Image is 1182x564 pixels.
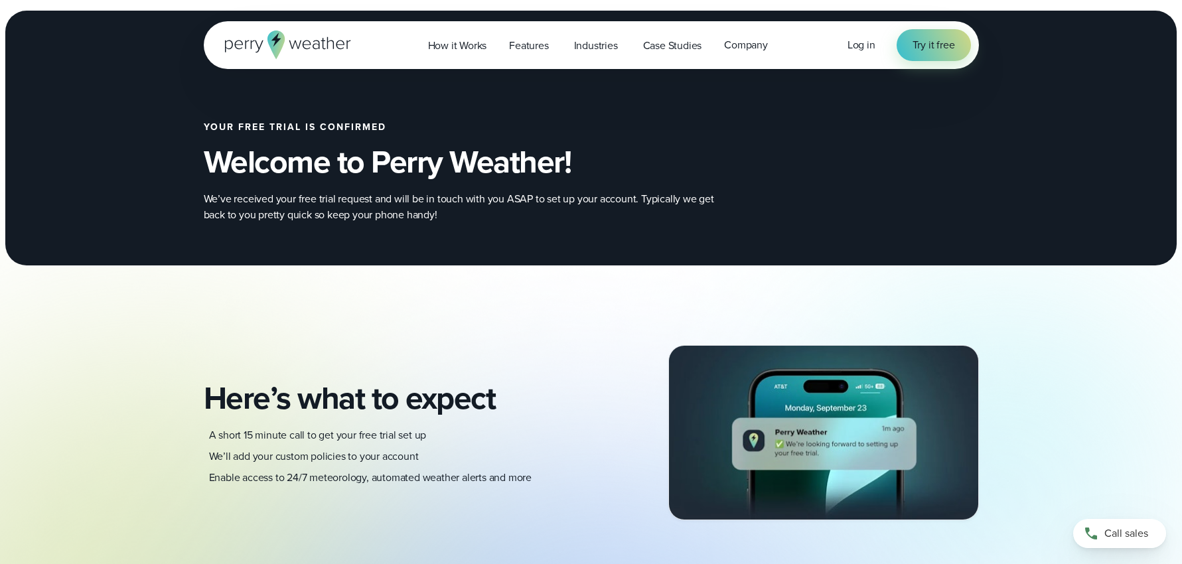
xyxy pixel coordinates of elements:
span: Industries [574,38,618,54]
p: We’ll add your custom policies to your account [209,449,419,464]
h2: Here’s what to expect [204,380,581,417]
a: Case Studies [632,32,713,59]
p: We’ve received your free trial request and will be in touch with you ASAP to set up your account.... [204,191,735,223]
span: How it Works [428,38,487,54]
h2: Your free trial is confirmed [204,122,780,133]
a: Call sales [1073,519,1166,548]
p: Enable access to 24/7 meteorology, automated weather alerts and more [209,470,532,486]
h2: Welcome to Perry Weather! [204,143,780,180]
p: A short 15 minute call to get your free trial set up [209,427,427,443]
span: Log in [848,37,875,52]
span: Call sales [1104,526,1148,541]
span: Case Studies [643,38,702,54]
span: Company [724,37,768,53]
span: Try it free [913,37,955,53]
span: Features [509,38,548,54]
a: How it Works [417,32,498,59]
a: Log in [848,37,875,53]
a: Try it free [897,29,971,61]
